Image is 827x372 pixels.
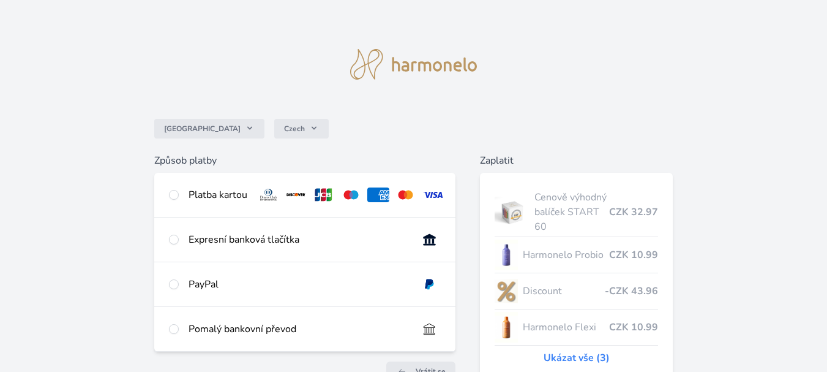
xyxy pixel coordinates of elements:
button: [GEOGRAPHIC_DATA] [154,119,264,139]
span: CZK 32.97 [609,205,658,219]
div: Platba kartou [189,188,247,202]
img: diners.svg [257,188,280,202]
span: -CZK 43.96 [605,284,658,298]
h6: Způsob platby [154,153,455,168]
img: jcb.svg [312,188,335,202]
img: visa.svg [422,188,444,202]
span: Cenově výhodný balíček START 60 [534,190,609,234]
img: discount-lo.png [495,276,518,306]
span: Discount [523,284,605,298]
img: CLEAN_FLEXI_se_stinem_x-hi_(1)-lo.jpg [495,312,518,343]
span: [GEOGRAPHIC_DATA] [164,124,241,134]
a: Ukázat vše (3) [544,351,610,365]
div: Expresní banková tlačítka [189,232,408,247]
img: maestro.svg [340,188,362,202]
img: discover.svg [285,188,307,202]
h6: Zaplatit [480,153,673,168]
span: Czech [284,124,305,134]
div: Pomalý bankovní převod [189,322,408,336]
img: logo.svg [350,49,477,80]
div: PayPal [189,277,408,292]
img: mc.svg [394,188,417,202]
button: Czech [274,119,329,139]
span: CZK 10.99 [609,248,658,262]
img: CLEAN_PROBIO_se_stinem_x-lo.jpg [495,240,518,270]
img: start.jpg [495,197,530,227]
img: bankTransfer_IBAN.svg [418,322,441,336]
img: amex.svg [367,188,390,202]
span: CZK 10.99 [609,320,658,335]
span: Harmonelo Probio [523,248,609,262]
img: onlineBanking_CZ.svg [418,232,441,247]
span: Harmonelo Flexi [523,320,609,335]
img: paypal.svg [418,277,441,292]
